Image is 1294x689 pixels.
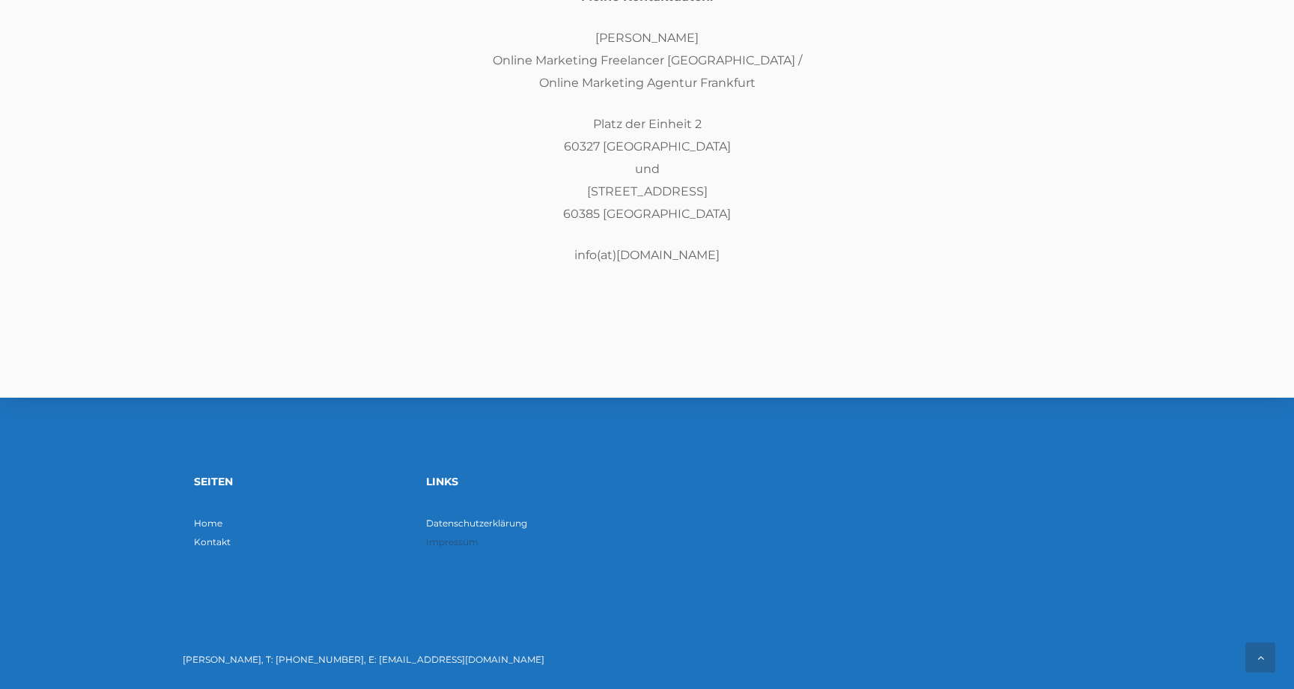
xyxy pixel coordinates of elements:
span: Seiten [194,475,233,488]
span: [PERSON_NAME], T: [PHONE_NUMBER], E: [EMAIL_ADDRESS][DOMAIN_NAME] [183,654,544,665]
a: Datenschutzerklärung [426,517,527,529]
span: Links [426,475,458,488]
a: Home [194,517,222,529]
a: Impressum [426,536,479,547]
p: [PERSON_NAME] Online Marketing Freelancer [GEOGRAPHIC_DATA] / Online Marketing Agentur Frankfurt [194,27,1100,94]
a: Kontakt [194,536,231,547]
p: Platz der Einheit 2 60327 [GEOGRAPHIC_DATA] und [STREET_ADDRESS] 60385 [GEOGRAPHIC_DATA] [194,113,1100,225]
p: info(at)[DOMAIN_NAME] [194,244,1100,267]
